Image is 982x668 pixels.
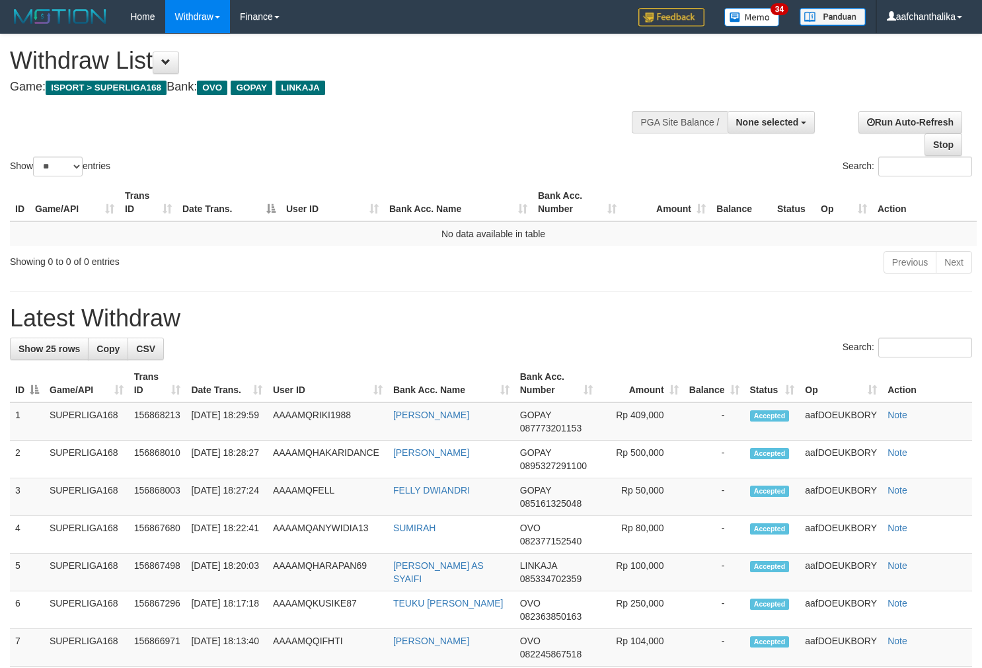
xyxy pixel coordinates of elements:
[888,410,907,420] a: Note
[750,410,790,422] span: Accepted
[128,338,164,360] a: CSV
[10,184,30,221] th: ID
[44,402,129,441] td: SUPERLIGA168
[520,410,551,420] span: GOPAY
[520,574,582,584] span: Copy 085334702359 to clipboard
[10,7,110,26] img: MOTION_logo.png
[750,599,790,610] span: Accepted
[520,498,582,509] span: Copy 085161325048 to clipboard
[800,478,882,516] td: aafDOEUKBORY
[520,523,541,533] span: OVO
[10,629,44,667] td: 7
[745,365,800,402] th: Status: activate to sort column ascending
[638,8,704,26] img: Feedback.jpg
[888,560,907,571] a: Note
[684,516,745,554] td: -
[684,365,745,402] th: Balance: activate to sort column ascending
[136,344,155,354] span: CSV
[88,338,128,360] a: Copy
[281,184,384,221] th: User ID: activate to sort column ascending
[129,516,186,554] td: 156867680
[728,111,815,133] button: None selected
[393,523,436,533] a: SUMIRAH
[268,478,388,516] td: AAAAMQFELL
[276,81,325,95] span: LINKAJA
[177,184,281,221] th: Date Trans.: activate to sort column descending
[598,441,683,478] td: Rp 500,000
[10,591,44,629] td: 6
[878,157,972,176] input: Search:
[10,516,44,554] td: 4
[384,184,533,221] th: Bank Acc. Name: activate to sort column ascending
[46,81,167,95] span: ISPORT > SUPERLIGA168
[878,338,972,357] input: Search:
[19,344,80,354] span: Show 25 rows
[684,591,745,629] td: -
[393,560,484,584] a: [PERSON_NAME] AS SYAIFI
[724,8,780,26] img: Button%20Memo.svg
[186,629,267,667] td: [DATE] 18:13:40
[129,478,186,516] td: 156868003
[393,485,470,496] a: FELLY DWIANDRI
[598,629,683,667] td: Rp 104,000
[393,447,469,458] a: [PERSON_NAME]
[925,133,962,156] a: Stop
[800,8,866,26] img: panduan.png
[10,478,44,516] td: 3
[622,184,711,221] th: Amount: activate to sort column ascending
[772,184,815,221] th: Status
[268,629,388,667] td: AAAAMQQIFHTI
[186,365,267,402] th: Date Trans.: activate to sort column ascending
[888,636,907,646] a: Note
[186,478,267,516] td: [DATE] 18:27:24
[393,598,503,609] a: TEUKU [PERSON_NAME]
[44,554,129,591] td: SUPERLIGA168
[129,629,186,667] td: 156866971
[843,338,972,357] label: Search:
[129,554,186,591] td: 156867498
[520,611,582,622] span: Copy 082363850163 to clipboard
[750,448,790,459] span: Accepted
[800,629,882,667] td: aafDOEUKBORY
[44,516,129,554] td: SUPERLIGA168
[884,251,936,274] a: Previous
[10,338,89,360] a: Show 25 rows
[44,478,129,516] td: SUPERLIGA168
[632,111,727,133] div: PGA Site Balance /
[815,184,872,221] th: Op: activate to sort column ascending
[186,516,267,554] td: [DATE] 18:22:41
[598,591,683,629] td: Rp 250,000
[393,410,469,420] a: [PERSON_NAME]
[515,365,598,402] th: Bank Acc. Number: activate to sort column ascending
[800,402,882,441] td: aafDOEUKBORY
[800,365,882,402] th: Op: activate to sort column ascending
[44,591,129,629] td: SUPERLIGA168
[186,554,267,591] td: [DATE] 18:20:03
[10,402,44,441] td: 1
[520,423,582,433] span: Copy 087773201153 to clipboard
[520,636,541,646] span: OVO
[736,117,799,128] span: None selected
[186,441,267,478] td: [DATE] 18:28:27
[843,157,972,176] label: Search:
[44,441,129,478] td: SUPERLIGA168
[268,591,388,629] td: AAAAMQKUSIKE87
[684,478,745,516] td: -
[96,344,120,354] span: Copy
[684,402,745,441] td: -
[800,441,882,478] td: aafDOEUKBORY
[520,560,557,571] span: LINKAJA
[10,554,44,591] td: 5
[10,305,972,332] h1: Latest Withdraw
[44,365,129,402] th: Game/API: activate to sort column ascending
[129,365,186,402] th: Trans ID: activate to sort column ascending
[10,157,110,176] label: Show entries
[33,157,83,176] select: Showentries
[129,591,186,629] td: 156867296
[520,536,582,546] span: Copy 082377152540 to clipboard
[10,250,399,268] div: Showing 0 to 0 of 0 entries
[711,184,772,221] th: Balance
[684,441,745,478] td: -
[888,447,907,458] a: Note
[268,365,388,402] th: User ID: activate to sort column ascending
